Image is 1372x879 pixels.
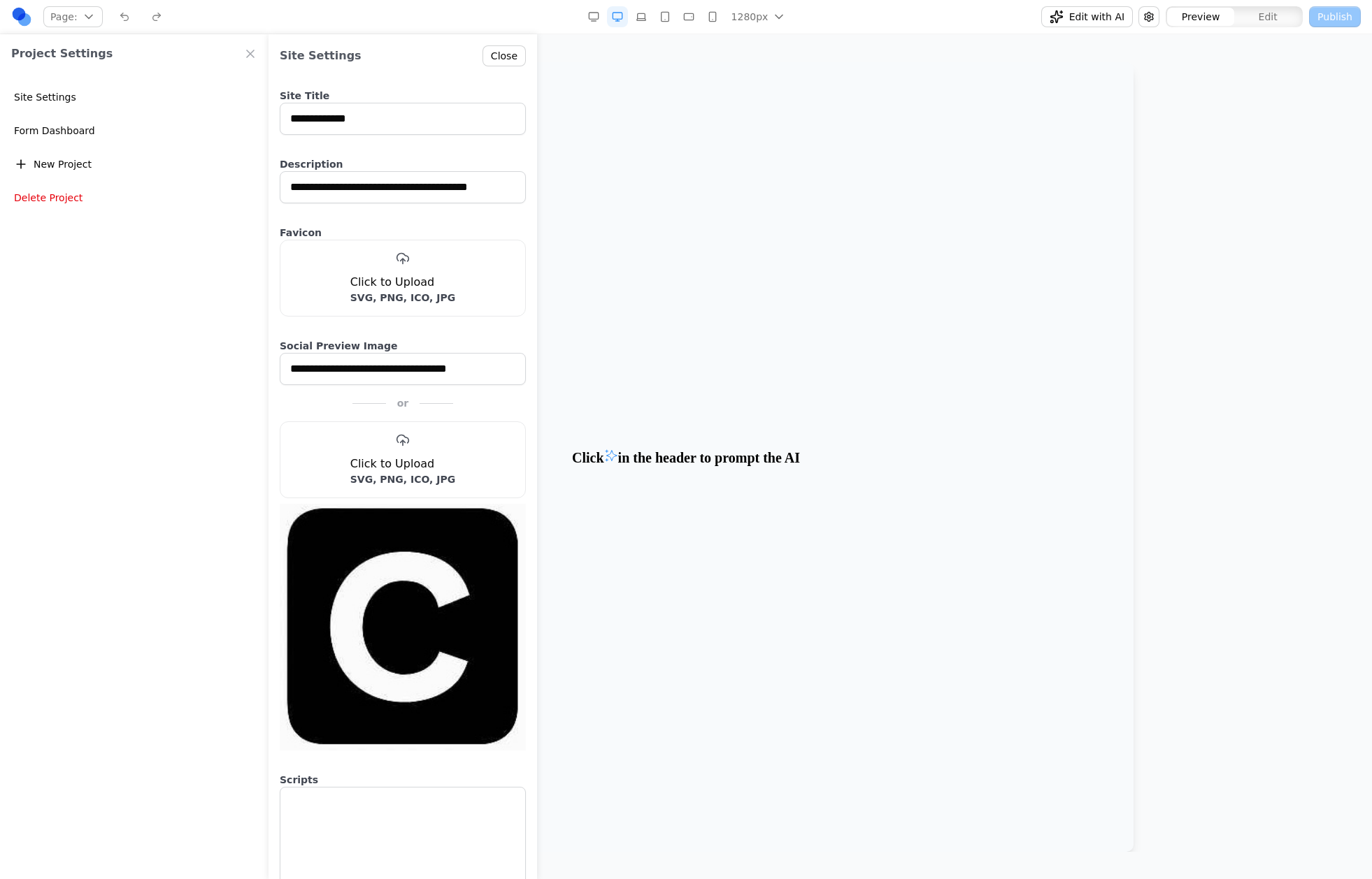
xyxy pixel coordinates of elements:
[1041,6,1133,27] button: Edit with AI
[280,89,526,103] h3: Site Title
[397,396,409,410] span: or
[350,472,456,486] h3: SVG, PNG, ICO, JPG
[280,498,526,750] img: Social Preview Image
[678,6,699,27] button: Mobile Landscape
[280,48,362,64] h2: Site Settings
[334,386,562,404] span: Click in the header to prompt the AI
[6,118,263,143] a: Form Dashboard
[350,456,456,472] h2: Click to Upload
[655,6,676,27] button: Tablet
[6,85,263,110] button: Site Settings
[280,339,526,353] h3: Social Preview Image
[238,62,1134,852] iframe: Preview
[583,6,604,27] button: Desktop Wide
[11,45,113,62] h2: Project Settings
[280,157,526,171] h3: Description
[726,6,789,27] button: 1280px
[350,291,456,305] h3: SVG, PNG, ICO, JPG
[280,773,526,787] h3: Scripts
[631,6,652,27] button: Laptop
[607,6,628,27] button: Desktop
[6,152,263,177] a: New Project
[350,274,456,291] h2: Click to Upload
[702,6,723,27] button: Mobile
[1182,10,1220,24] span: Preview
[483,45,526,66] button: Close
[1259,10,1278,24] span: Edit
[43,6,103,27] button: Page:
[243,47,257,61] button: Close Project Settings
[6,185,263,210] button: Delete Project
[1069,10,1124,24] span: Edit with AI
[280,226,526,240] h3: Favicon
